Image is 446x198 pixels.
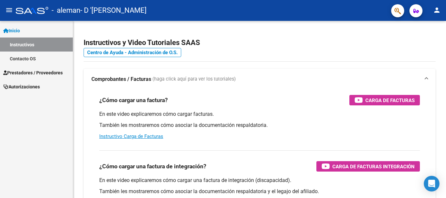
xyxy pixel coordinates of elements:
h3: ¿Cómo cargar una factura? [99,96,168,105]
span: - aleman [52,3,80,18]
p: En este video explicaremos cómo cargar una factura de integración (discapacidad). [99,177,420,184]
a: Centro de Ayuda - Administración de O.S. [84,48,181,57]
p: En este video explicaremos cómo cargar facturas. [99,111,420,118]
mat-icon: person [433,6,441,14]
h2: Instructivos y Video Tutoriales SAAS [84,37,436,49]
mat-icon: menu [5,6,13,14]
span: Prestadores / Proveedores [3,69,63,76]
span: - D '[PERSON_NAME] [80,3,147,18]
a: Instructivo Carga de Facturas [99,133,163,139]
button: Carga de Facturas [349,95,420,105]
span: Carga de Facturas [365,96,415,104]
h3: ¿Cómo cargar una factura de integración? [99,162,206,171]
button: Carga de Facturas Integración [316,161,420,172]
span: Carga de Facturas Integración [332,162,415,171]
span: (haga click aquí para ver los tutoriales) [152,76,236,83]
p: También les mostraremos cómo asociar la documentación respaldatoria. [99,122,420,129]
mat-expansion-panel-header: Comprobantes / Facturas (haga click aquí para ver los tutoriales) [84,69,436,90]
span: Inicio [3,27,20,34]
strong: Comprobantes / Facturas [91,76,151,83]
div: Open Intercom Messenger [424,176,439,191]
span: Autorizaciones [3,83,40,90]
p: También les mostraremos cómo asociar la documentación respaldatoria y el legajo del afiliado. [99,188,420,195]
